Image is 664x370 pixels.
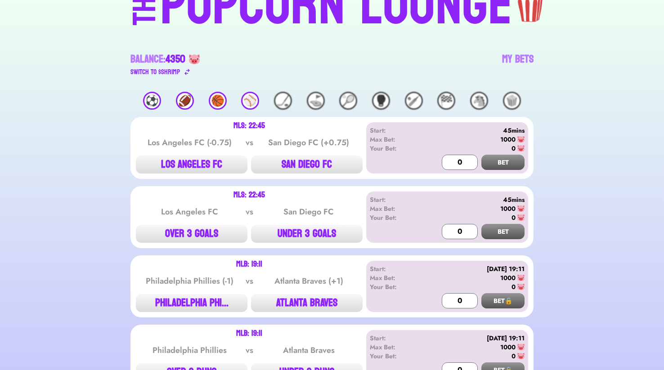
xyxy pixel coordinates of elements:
[511,282,516,291] div: 0
[263,136,354,149] div: San Diego FC (+0.75)
[370,195,422,204] div: Start:
[422,195,525,204] div: 45mins
[144,205,235,218] div: Los Angeles FC
[176,92,194,110] div: 🏈
[502,52,534,77] a: My Bets
[263,205,354,218] div: San Diego FC
[130,67,180,77] div: Switch to $ SHRIMP
[370,264,422,273] div: Start:
[372,92,390,110] div: 🥊
[251,225,363,243] button: UNDER 3 GOALS
[517,205,525,212] img: 🐷
[263,275,354,287] div: Atlanta Braves (+1)
[422,126,525,135] div: 45mins
[500,135,516,144] div: 1000
[517,352,525,360] img: 🐷
[511,144,516,153] div: 0
[233,122,265,129] div: MLS: 22:45
[500,273,516,282] div: 1000
[370,343,422,352] div: Max Bet:
[251,294,363,312] button: ATLANTA BRAVES
[370,282,422,291] div: Your Bet:
[517,136,525,143] img: 🐷
[136,156,247,174] button: LOS ANGELES FC
[481,224,525,239] button: BET
[241,92,259,110] div: ⚾️
[136,225,247,243] button: OVER 3 GOALS
[370,144,422,153] div: Your Bet:
[503,92,521,110] div: 🍿
[470,92,488,110] div: 🐴
[143,92,161,110] div: ⚽️
[511,352,516,361] div: 0
[244,344,255,357] div: vs
[517,214,525,221] img: 🐷
[130,52,185,67] div: Balance:
[500,343,516,352] div: 1000
[144,275,235,287] div: Philadelphia Phillies (-1)
[481,155,525,170] button: BET
[244,275,255,287] div: vs
[370,352,422,361] div: Your Bet:
[422,264,525,273] div: [DATE] 19:11
[339,92,357,110] div: 🎾
[481,293,525,308] button: BET🔒
[370,204,422,213] div: Max Bet:
[517,343,525,351] img: 🐷
[370,126,422,135] div: Start:
[405,92,423,110] div: 🏏
[136,294,247,312] button: PHILADELPHIA PHI...
[144,344,235,357] div: Philadelphia Phillies
[244,136,255,149] div: vs
[370,213,422,222] div: Your Bet:
[263,344,354,357] div: Atlanta Braves
[236,330,262,337] div: MLB: 19:11
[209,92,227,110] div: 🏀
[422,334,525,343] div: [DATE] 19:11
[236,261,262,268] div: MLB: 19:11
[511,213,516,222] div: 0
[517,274,525,281] img: 🐷
[251,156,363,174] button: SAN DIEGO FC
[307,92,325,110] div: ⛳️
[274,92,292,110] div: 🏒
[244,205,255,218] div: vs
[370,273,422,282] div: Max Bet:
[370,334,422,343] div: Start:
[166,49,185,69] span: 4350
[144,136,235,149] div: Los Angeles FC (-0.75)
[500,204,516,213] div: 1000
[189,54,200,65] img: 🐷
[370,135,422,144] div: Max Bet:
[517,145,525,152] img: 🐷
[517,283,525,290] img: 🐷
[233,192,265,199] div: MLS: 22:45
[437,92,455,110] div: 🏁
